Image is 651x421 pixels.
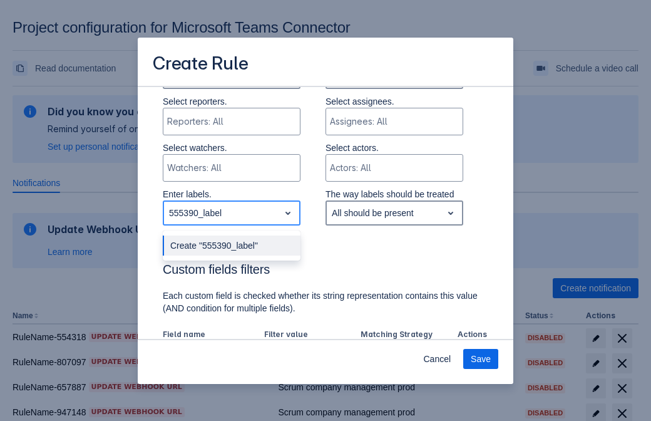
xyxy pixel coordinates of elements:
[416,349,458,369] button: Cancel
[325,142,463,154] p: Select actors.
[163,236,300,256] div: Create "555390_label"
[325,188,463,200] p: The way labels should be treated
[453,327,488,343] th: Actions
[423,349,451,369] span: Cancel
[325,95,463,108] p: Select assignees.
[163,142,300,154] p: Select watchers.
[471,349,491,369] span: Save
[443,205,458,221] span: open
[163,289,488,314] p: Each custom field is checked whether its string representation contains this value (AND condition...
[463,349,498,369] button: Save
[259,327,356,343] th: Filter value
[163,262,488,282] h3: Custom fields filters
[356,327,453,343] th: Matching Strategy
[163,188,300,200] p: Enter labels.
[163,95,300,108] p: Select reporters.
[280,205,295,221] span: open
[332,208,414,218] div: All should be present
[163,327,259,343] th: Field name
[153,53,249,77] h3: Create Rule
